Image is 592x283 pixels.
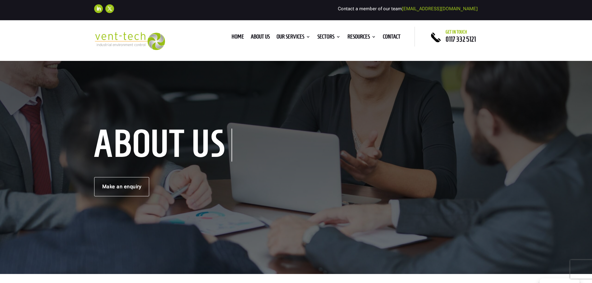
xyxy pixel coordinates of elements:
[338,6,478,11] span: Contact a member of our team
[402,6,478,11] a: [EMAIL_ADDRESS][DOMAIN_NAME]
[94,4,103,13] a: Follow on LinkedIn
[94,32,165,50] img: 2023-09-27T08_35_16.549ZVENT-TECH---Clear-background
[105,4,114,13] a: Follow on X
[446,30,467,34] span: Get in touch
[317,34,341,41] a: Sectors
[251,34,270,41] a: About us
[446,35,476,43] a: 0117 332 5121
[383,34,401,41] a: Contact
[232,34,244,41] a: Home
[277,34,310,41] a: Our Services
[94,129,232,162] h1: About us
[94,177,149,196] a: Make an enquiry
[347,34,376,41] a: Resources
